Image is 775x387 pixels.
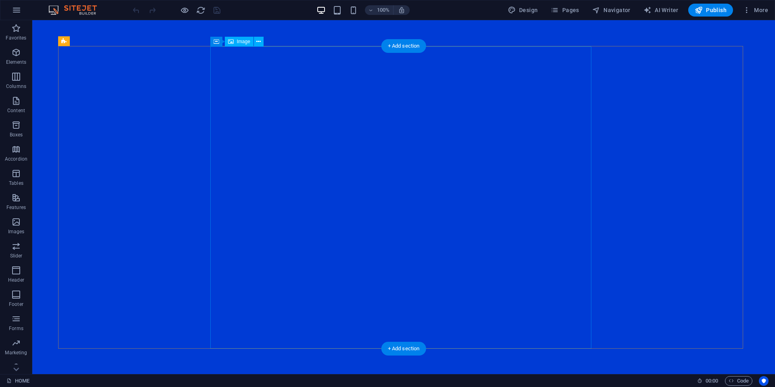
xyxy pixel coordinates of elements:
[6,376,29,386] a: Click to cancel selection. Double-click to open Pages
[725,376,752,386] button: Code
[640,4,682,17] button: AI Writer
[196,6,205,15] i: Reload page
[551,6,579,14] span: Pages
[9,180,23,186] p: Tables
[381,39,426,53] div: + Add section
[8,277,24,283] p: Header
[505,4,541,17] div: Design (Ctrl+Alt+Y)
[643,6,679,14] span: AI Writer
[10,132,23,138] p: Boxes
[398,6,405,14] i: On resize automatically adjust zoom level to fit chosen device.
[5,349,27,356] p: Marketing
[6,35,26,41] p: Favorites
[711,378,712,384] span: :
[8,228,25,235] p: Images
[729,376,749,386] span: Code
[695,6,727,14] span: Publish
[697,376,718,386] h6: Session time
[6,204,26,211] p: Features
[365,5,394,15] button: 100%
[9,301,23,308] p: Footer
[237,39,250,44] span: Image
[739,4,771,17] button: More
[377,5,390,15] h6: 100%
[196,5,205,15] button: reload
[547,4,582,17] button: Pages
[9,325,23,332] p: Forms
[381,342,426,356] div: + Add section
[688,4,733,17] button: Publish
[10,253,23,259] p: Slider
[508,6,538,14] span: Design
[7,107,25,114] p: Content
[6,59,27,65] p: Elements
[743,6,768,14] span: More
[592,6,630,14] span: Navigator
[759,376,769,386] button: Usercentrics
[180,5,189,15] button: Click here to leave preview mode and continue editing
[505,4,541,17] button: Design
[5,156,27,162] p: Accordion
[46,5,107,15] img: Editor Logo
[706,376,718,386] span: 00 00
[6,83,26,90] p: Columns
[589,4,634,17] button: Navigator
